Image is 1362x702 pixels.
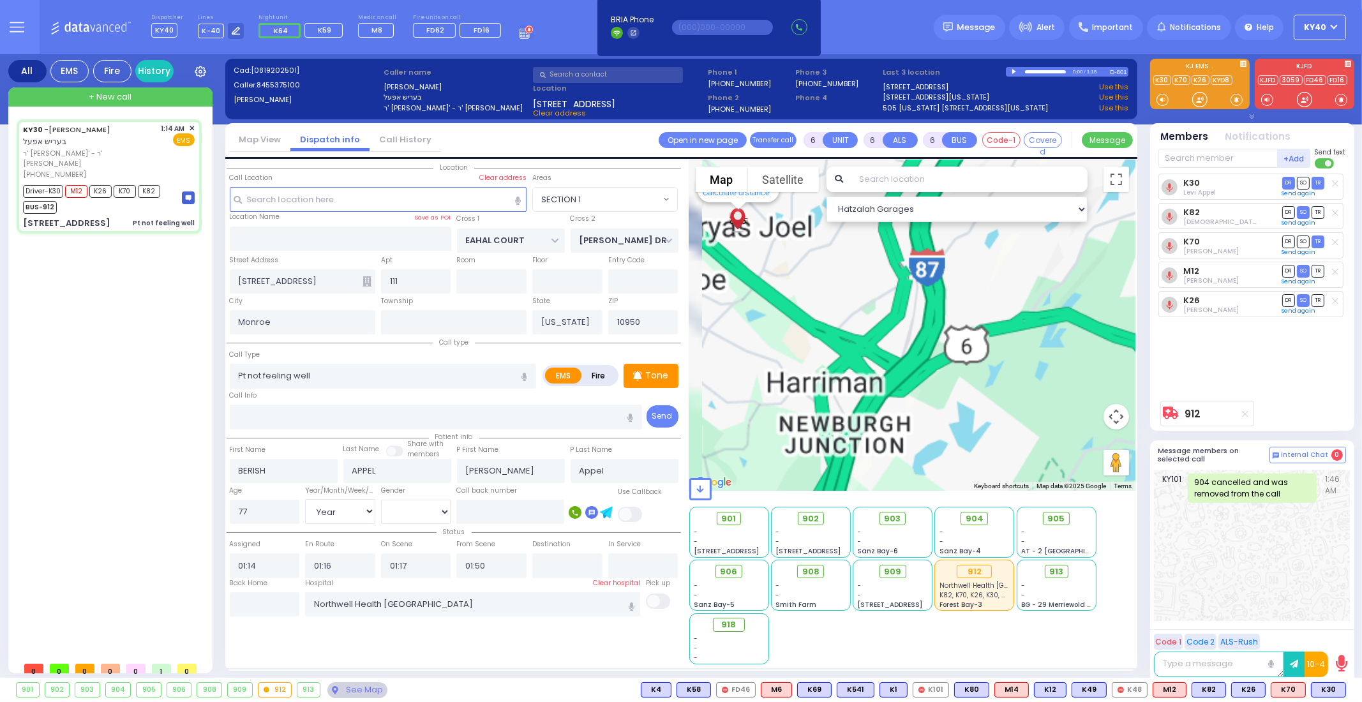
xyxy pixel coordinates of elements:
span: DR [1282,235,1295,248]
div: FD46 [716,682,756,698]
label: Destination [532,539,571,549]
span: [STREET_ADDRESS] [858,600,923,609]
span: KY40 [151,23,177,38]
span: 0 [101,664,120,673]
a: Calculate distance [703,188,770,197]
span: 918 [722,618,737,631]
div: ALS KJ [761,682,792,698]
label: בעריש אפעל [384,92,529,103]
label: City [230,296,243,306]
span: - [775,581,779,590]
span: KY101 [1162,474,1188,503]
span: 0 [126,664,146,673]
label: Apt [381,255,393,265]
button: Transfer call [750,132,797,148]
div: K69 [797,682,832,698]
span: - [858,537,862,546]
span: K-40 [198,24,224,38]
div: D-801 [1110,67,1128,77]
span: - [858,590,862,600]
span: Important [1092,22,1133,33]
div: 904 [106,683,131,697]
span: Forest Bay-3 [939,600,982,609]
span: בעריש אפעל [23,136,66,147]
div: BLS [797,682,832,698]
div: ALS [1271,682,1306,698]
label: EMS [545,368,582,384]
label: Cad: [234,65,379,76]
label: Medic on call [358,14,398,22]
a: Send again [1282,278,1316,285]
label: Last Name [343,444,380,454]
label: On Scene [381,539,412,549]
input: (000)000-00000 [672,20,773,35]
label: Call back number [456,486,517,496]
span: DR [1282,206,1295,218]
h5: Message members on selected call [1158,447,1269,463]
span: Clear address [533,108,586,118]
span: Help [1257,22,1274,33]
span: TR [1312,235,1324,248]
span: 1:14 AM [161,124,185,133]
span: Phone 2 [708,93,791,103]
span: [PHONE_NUMBER] [23,169,86,179]
div: BLS [641,682,671,698]
label: Dispatcher [151,14,183,22]
label: Gender [381,486,405,496]
a: K26 [1183,295,1200,305]
span: Location [433,163,474,172]
label: P Last Name [571,445,613,455]
span: 0 [1331,449,1343,461]
label: Last 3 location [883,67,1005,78]
label: Call Type [230,350,260,360]
span: - [939,537,943,546]
small: Share with [408,439,444,449]
span: 905 [1048,512,1065,525]
label: Caller: [234,80,379,91]
input: Search member [1158,149,1278,168]
button: Code 1 [1154,634,1183,650]
label: Cross 1 [457,214,480,224]
a: 505 [US_STATE] [STREET_ADDRESS][US_STATE] [883,103,1048,114]
img: red-radio-icon.svg [1118,687,1124,693]
span: Notifications [1170,22,1221,33]
span: M8 [371,25,382,35]
label: First Name [230,445,266,455]
a: K26 [1192,75,1209,85]
button: Send [647,405,678,428]
span: Alert [1036,22,1055,33]
span: DR [1282,177,1295,189]
a: Call History [370,133,441,146]
a: KJFD [1258,75,1278,85]
button: Code 2 [1185,634,1216,650]
div: 905 [137,683,161,697]
button: BUS [942,132,977,148]
img: comment-alt.png [1273,452,1279,459]
div: K541 [837,682,874,698]
div: ALS [994,682,1029,698]
a: Use this [1099,82,1128,93]
span: - [1021,537,1025,546]
span: 902 [802,512,819,525]
span: SECTION 1 [533,188,660,211]
label: Call Location [230,173,273,183]
span: SO [1297,235,1310,248]
span: ר' [PERSON_NAME]' - ר' [PERSON_NAME] [23,148,157,169]
div: BLS [954,682,989,698]
label: Back Home [230,578,268,588]
span: TR [1312,206,1324,218]
span: Sanz Bay-6 [858,546,899,556]
span: TR [1312,177,1324,189]
label: [PHONE_NUMBER] [708,78,771,88]
span: [0819202501] [251,65,299,75]
span: BG - 29 Merriewold S. [1021,600,1093,609]
button: Show street map [696,167,748,192]
label: Room [456,255,475,265]
div: M14 [994,682,1029,698]
span: SO [1297,265,1310,277]
span: 909 [884,565,901,578]
span: - [694,581,698,590]
img: red-radio-icon.svg [918,687,925,693]
span: Other building occupants [363,276,371,287]
span: - [1021,590,1025,600]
